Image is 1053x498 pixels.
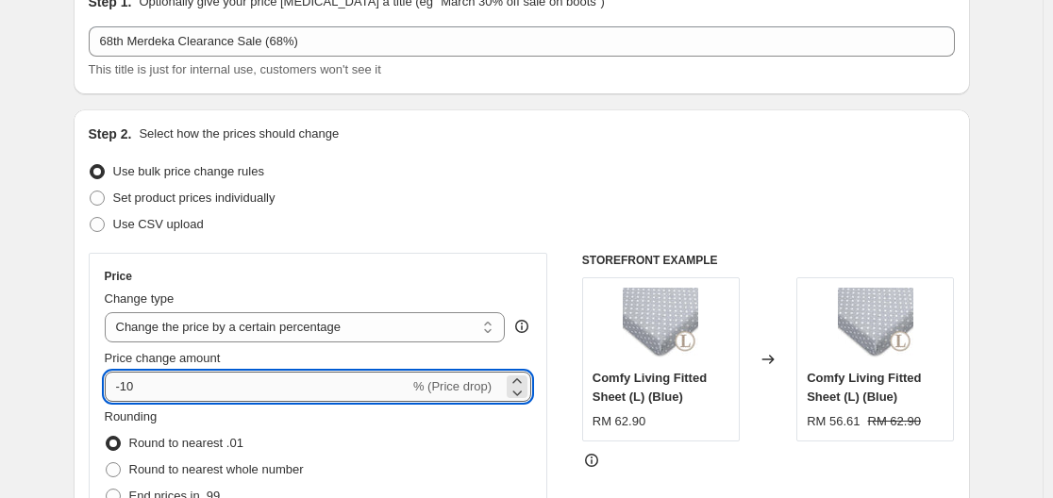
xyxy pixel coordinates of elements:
[105,351,221,365] span: Price change amount
[89,26,955,57] input: 30% off holiday sale
[113,217,204,231] span: Use CSV upload
[838,288,913,363] img: comfylivingLgreydot_80x.jpg
[113,191,276,205] span: Set product prices individually
[593,412,645,431] div: RM 62.90
[139,124,339,143] p: Select how the prices should change
[105,409,158,423] span: Rounding
[807,412,860,431] div: RM 56.61
[129,436,243,450] span: Round to nearest .01
[105,269,132,284] h3: Price
[807,371,921,404] span: Comfy Living Fitted Sheet (L) (Blue)
[623,288,698,363] img: comfylivingLgreydot_80x.jpg
[512,317,531,336] div: help
[105,291,175,306] span: Change type
[582,253,955,268] h6: STOREFRONT EXAMPLE
[89,124,132,143] h2: Step 2.
[868,412,921,431] strike: RM 62.90
[593,371,707,404] span: Comfy Living Fitted Sheet (L) (Blue)
[129,462,304,476] span: Round to nearest whole number
[105,372,409,402] input: -15
[113,164,264,178] span: Use bulk price change rules
[89,62,381,76] span: This title is just for internal use, customers won't see it
[413,379,492,393] span: % (Price drop)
